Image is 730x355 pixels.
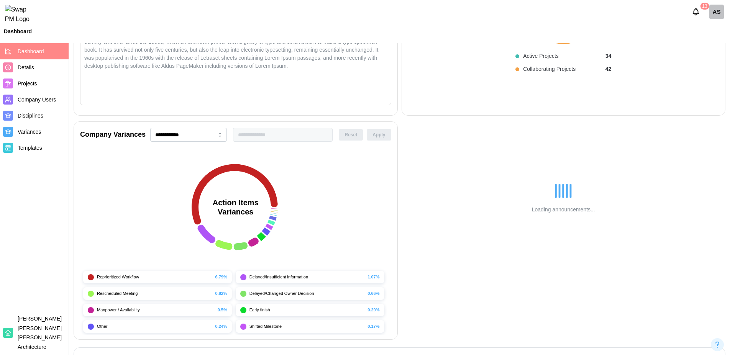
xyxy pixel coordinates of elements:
[18,113,43,119] span: Disciplines
[249,274,365,280] div: Delayed/Insufficient information
[689,5,702,18] button: Notifications
[18,129,41,135] span: Variances
[18,80,37,87] span: Projects
[80,129,146,140] div: Company Variances
[97,323,212,330] div: Other
[218,307,227,313] div: 0.5%
[84,30,387,70] div: Lorem Ipsum is simply dummy text of the printing and typesetting industry. Lorem Ipsum has been t...
[523,65,576,74] div: Collaborating Projects
[367,290,379,297] div: 0.66%
[605,52,612,61] div: 34
[367,323,379,330] div: 0.17%
[4,29,32,34] div: Dashboard
[97,290,212,297] div: Rescheduled Meeting
[700,3,709,10] div: 13
[249,290,365,297] div: Delayed/Changed Owner Decision
[215,290,227,297] div: 0.82%
[18,97,56,103] span: Company Users
[249,323,365,330] div: Shifted Milestone
[97,274,212,280] div: Reprioritized Workflow
[249,307,365,313] div: Early finish
[605,65,612,74] div: 42
[18,145,42,151] span: Templates
[215,274,227,280] div: 6.79%
[18,64,34,70] span: Details
[5,5,36,24] img: Swap PM Logo
[709,5,724,19] div: AS
[215,323,227,330] div: 0.24%
[709,5,724,19] a: Amanda Spear
[532,206,595,214] div: Loading announcements...
[367,307,379,313] div: 0.29%
[18,48,44,54] span: Dashboard
[523,52,559,61] div: Active Projects
[97,307,215,313] div: Manpower / Availability
[18,316,62,350] span: [PERSON_NAME] [PERSON_NAME] [PERSON_NAME] Architecture
[367,274,379,280] div: 1.07%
